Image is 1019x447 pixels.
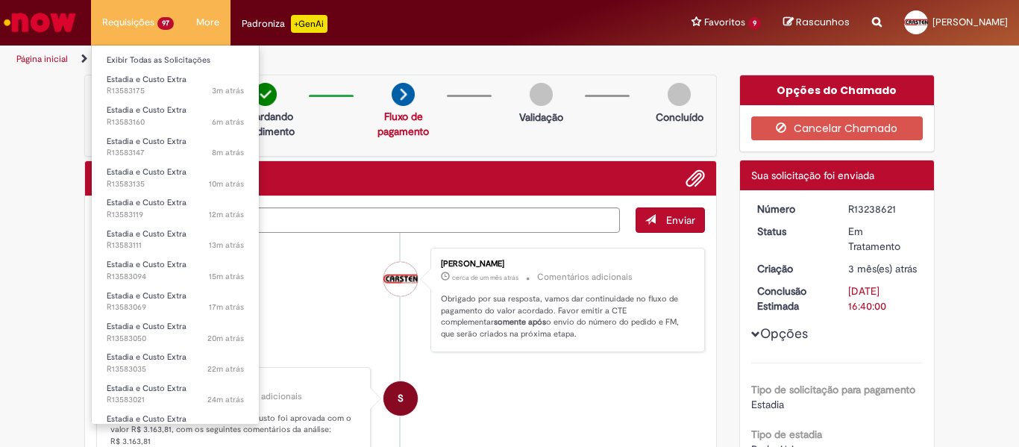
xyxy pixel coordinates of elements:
[107,321,186,332] span: Estadia e Custo Extra
[107,166,186,178] span: Estadia e Custo Extra
[102,15,154,30] span: Requisições
[494,316,546,328] b: somente após
[92,257,259,284] a: Aberto R13583094 : Estadia e Custo Extra
[107,197,186,208] span: Estadia e Custo Extra
[530,83,553,106] img: img-circle-grey.png
[441,260,689,269] div: [PERSON_NAME]
[107,290,186,301] span: Estadia e Custo Extra
[107,271,244,283] span: R13583094
[92,134,259,161] a: Aberto R13583147 : Estadia e Custo Extra
[209,209,244,220] span: 12m atrás
[746,284,838,313] dt: Conclusão Estimada
[92,411,259,439] a: Aberto R13583004 : Estadia e Custo Extra
[383,381,418,416] div: System
[212,116,244,128] span: 6m atrás
[740,75,935,105] div: Opções do Chamado
[207,333,244,344] time: 30/09/2025 16:58:04
[686,169,705,188] button: Adicionar anexos
[704,15,745,30] span: Favoritos
[746,261,838,276] dt: Criação
[377,110,429,138] a: Fluxo de pagamento
[107,85,244,97] span: R13583175
[107,383,186,394] span: Estadia e Custo Extra
[107,240,244,251] span: R13583111
[751,428,822,441] b: Tipo de estadia
[291,15,327,33] p: +GenAi
[209,209,244,220] time: 30/09/2025 17:05:47
[209,178,244,190] time: 30/09/2025 17:07:50
[207,394,244,405] span: 24m atrás
[212,116,244,128] time: 30/09/2025 17:11:33
[537,271,633,284] small: Comentários adicionais
[209,271,244,282] span: 15m atrás
[16,53,68,65] a: Página inicial
[107,74,186,85] span: Estadia e Custo Extra
[848,261,918,276] div: 03/07/2025 11:39:56
[107,178,244,190] span: R13583135
[11,46,668,73] ul: Trilhas de página
[746,201,838,216] dt: Número
[229,109,301,139] p: Aguardando atendimento
[636,207,705,233] button: Enviar
[383,262,418,296] div: Rennan Carsten
[748,17,761,30] span: 9
[848,224,918,254] div: Em Tratamento
[751,383,915,396] b: Tipo de solicitação para pagamento
[212,147,244,158] time: 30/09/2025 17:09:51
[107,363,244,375] span: R13583035
[92,226,259,254] a: Aberto R13583111 : Estadia e Custo Extra
[666,213,695,227] span: Enviar
[796,15,850,29] span: Rascunhos
[1,7,78,37] img: ServiceNow
[209,271,244,282] time: 30/09/2025 17:02:17
[392,83,415,106] img: arrow-next.png
[107,259,186,270] span: Estadia e Custo Extra
[751,116,924,140] button: Cancelar Chamado
[519,110,563,125] p: Validação
[107,228,186,240] span: Estadia e Custo Extra
[783,16,850,30] a: Rascunhos
[92,102,259,130] a: Aberto R13583160 : Estadia e Custo Extra
[932,16,1008,28] span: [PERSON_NAME]
[207,394,244,405] time: 30/09/2025 16:53:31
[92,72,259,99] a: Aberto R13583175 : Estadia e Custo Extra
[207,333,244,344] span: 20m atrás
[107,209,244,221] span: R13583119
[254,83,277,106] img: check-circle-green.png
[107,104,186,116] span: Estadia e Custo Extra
[441,293,689,340] p: Obrigado por sua resposta, vamos dar continuidade no fluxo de pagamento do valor acordado. Favor ...
[207,363,244,375] span: 22m atrás
[207,363,244,375] time: 30/09/2025 16:55:44
[212,147,244,158] span: 8m atrás
[107,413,186,425] span: Estadia e Custo Extra
[848,201,918,216] div: R13238621
[452,273,518,282] span: cerca de um mês atrás
[668,83,691,106] img: img-circle-grey.png
[209,178,244,190] span: 10m atrás
[212,85,244,96] span: 3m atrás
[92,52,259,69] a: Exibir Todas as Solicitações
[848,262,917,275] span: 3 mês(es) atrás
[107,333,244,345] span: R13583050
[398,381,404,416] span: S
[746,224,838,239] dt: Status
[242,15,327,33] div: Padroniza
[92,288,259,316] a: Aberto R13583069 : Estadia e Custo Extra
[196,15,219,30] span: More
[212,85,244,96] time: 30/09/2025 17:14:10
[209,301,244,313] span: 17m atrás
[848,284,918,313] div: [DATE] 16:40:00
[656,110,703,125] p: Concluído
[209,240,244,251] span: 13m atrás
[751,169,874,182] span: Sua solicitação foi enviada
[452,273,518,282] time: 27/08/2025 16:50:56
[107,147,244,159] span: R13583147
[92,319,259,346] a: Aberto R13583050 : Estadia e Custo Extra
[92,195,259,222] a: Aberto R13583119 : Estadia e Custo Extra
[92,349,259,377] a: Aberto R13583035 : Estadia e Custo Extra
[96,207,620,233] textarea: Digite sua mensagem aqui...
[107,301,244,313] span: R13583069
[92,381,259,408] a: Aberto R13583021 : Estadia e Custo Extra
[107,394,244,406] span: R13583021
[107,116,244,128] span: R13583160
